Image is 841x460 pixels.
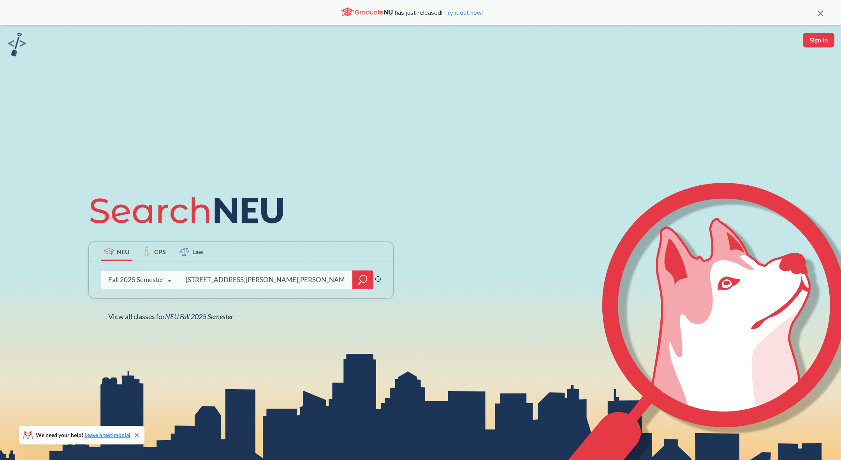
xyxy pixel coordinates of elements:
[165,312,233,321] span: NEU Fall 2025 Semester
[352,270,373,289] div: magnifying glass
[36,432,130,438] span: We need your help!
[117,247,130,256] span: NEU
[8,33,26,56] img: sandbox logo
[154,247,166,256] span: CPS
[192,247,204,256] span: Law
[185,272,347,288] input: Class, professor, course number, "phrase"
[108,276,164,284] div: Fall 2025 Semester
[8,33,26,59] a: sandbox logo
[84,432,130,438] a: Leave a testimonial
[395,8,483,17] span: has just released!
[442,9,483,16] a: Try it out now!
[358,274,368,285] svg: magnifying glass
[803,33,834,47] button: Sign In
[108,312,233,321] span: View all classes for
